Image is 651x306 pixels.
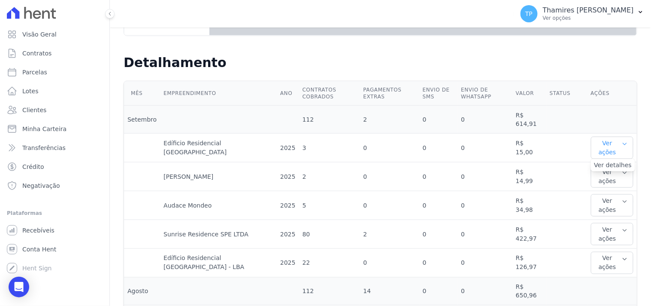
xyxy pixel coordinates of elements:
[419,134,458,162] td: 0
[360,162,419,191] td: 0
[419,81,458,106] th: Envio de SMS
[543,6,634,15] p: Thamires [PERSON_NAME]
[419,106,458,134] td: 0
[22,245,56,254] span: Conta Hent
[3,139,106,156] a: Transferências
[512,162,546,191] td: R$ 14,99
[22,125,67,133] span: Minha Carteira
[457,162,512,191] td: 0
[3,120,106,138] a: Minha Carteira
[22,68,47,76] span: Parcelas
[160,191,277,220] td: Audace Mondeo
[419,249,458,278] td: 0
[160,220,277,249] td: Sunrise Residence SPE LTDA
[591,194,633,217] button: Ver ações
[299,106,360,134] td: 112
[22,144,66,152] span: Transferências
[22,181,60,190] span: Negativação
[9,277,29,297] div: Open Intercom Messenger
[419,191,458,220] td: 0
[419,278,458,306] td: 0
[3,45,106,62] a: Contratos
[512,249,546,278] td: R$ 126,97
[512,191,546,220] td: R$ 34,98
[360,134,419,162] td: 0
[546,81,587,106] th: Status
[457,191,512,220] td: 0
[3,83,106,100] a: Lotes
[22,30,57,39] span: Visão Geral
[512,106,546,134] td: R$ 614,91
[3,158,106,175] a: Crédito
[360,191,419,220] td: 0
[591,165,633,188] button: Ver ações
[457,134,512,162] td: 0
[525,11,533,17] span: TP
[277,81,299,106] th: Ano
[160,249,277,278] td: Edíficio Residencial [GEOGRAPHIC_DATA] - LBA
[360,220,419,249] td: 2
[457,278,512,306] td: 0
[124,278,160,306] td: Agosto
[3,222,106,239] a: Recebíveis
[160,162,277,191] td: [PERSON_NAME]
[299,162,360,191] td: 2
[360,106,419,134] td: 2
[512,81,546,106] th: Valor
[160,81,277,106] th: Empreendimento
[419,162,458,191] td: 0
[277,191,299,220] td: 2025
[3,26,106,43] a: Visão Geral
[22,226,55,235] span: Recebíveis
[514,2,651,26] button: TP Thamires [PERSON_NAME] Ver opções
[591,252,633,274] button: Ver ações
[299,191,360,220] td: 5
[512,220,546,249] td: R$ 422,97
[512,134,546,162] td: R$ 15,00
[591,223,633,245] button: Ver ações
[22,49,51,58] span: Contratos
[124,106,160,134] td: Setembro
[419,220,458,249] td: 0
[160,134,277,162] td: Edíficio Residencial [GEOGRAPHIC_DATA]
[360,81,419,106] th: Pagamentos extras
[277,134,299,162] td: 2025
[22,87,39,95] span: Lotes
[594,161,632,170] a: Ver detalhes
[587,81,637,106] th: Ações
[457,81,512,106] th: Envio de Whatsapp
[3,101,106,119] a: Clientes
[457,249,512,278] td: 0
[543,15,634,21] p: Ver opções
[299,249,360,278] td: 22
[124,81,160,106] th: Mês
[3,241,106,258] a: Conta Hent
[299,134,360,162] td: 3
[3,64,106,81] a: Parcelas
[360,278,419,306] td: 14
[512,278,546,306] td: R$ 650,96
[22,162,44,171] span: Crédito
[360,249,419,278] td: 0
[457,106,512,134] td: 0
[22,106,46,114] span: Clientes
[277,249,299,278] td: 2025
[299,220,360,249] td: 80
[299,81,360,106] th: Contratos cobrados
[457,220,512,249] td: 0
[299,278,360,306] td: 112
[277,220,299,249] td: 2025
[3,177,106,194] a: Negativação
[7,208,103,218] div: Plataformas
[124,55,637,70] h2: Detalhamento
[591,137,633,159] button: Ver ações
[277,162,299,191] td: 2025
